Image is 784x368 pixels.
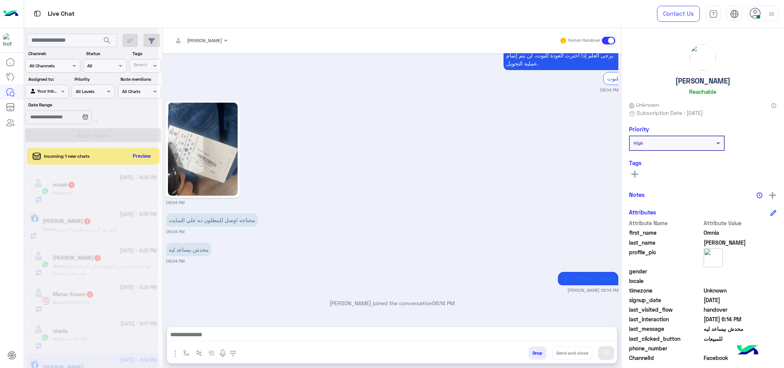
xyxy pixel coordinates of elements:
span: Subscription Date : [DATE] [637,109,703,117]
div: العودة للبوت [603,72,639,85]
span: Unknown [629,101,659,109]
img: tab [709,10,718,18]
small: [PERSON_NAME] 06:14 PM [567,287,618,293]
span: ChannelId [629,354,702,362]
div: loading... [84,115,98,129]
small: 06:04 PM [166,200,184,206]
small: 06:04 PM [600,87,618,93]
span: للمبيعات [704,335,777,343]
button: Send and close [552,347,592,360]
a: tab [706,6,721,22]
p: Live Chat [48,9,75,19]
img: notes [756,192,763,198]
span: null [704,277,777,285]
p: 6/10/2025, 6:04 PM [166,243,211,256]
b: High [634,140,643,146]
img: hulul-logo.png [734,337,761,364]
p: [PERSON_NAME] joined the conversation [166,299,618,307]
span: 0 [704,354,777,362]
span: Attribute Value [704,219,777,227]
button: Drop [528,347,546,360]
h6: Priority [629,126,649,132]
a: Contact Us [657,6,700,22]
span: 2025-09-27T06:28:16.338Z [704,296,777,304]
img: select flow [183,350,189,356]
img: make a call [230,350,236,357]
a: [URL][DOMAIN_NAME] [561,275,616,282]
h6: Reachable [689,88,716,95]
span: [PERSON_NAME] [187,38,222,43]
img: picture [704,248,723,267]
span: last_clicked_button [629,335,702,343]
img: send attachment [171,349,180,358]
span: 2025-10-06T15:14:20.951Z [704,315,777,323]
small: 06:04 PM [166,229,184,235]
img: add [769,192,776,199]
img: tab [730,10,739,18]
span: last_message [629,325,702,333]
span: signup_date [629,296,702,304]
span: null [704,344,777,352]
p: 6/10/2025, 6:14 PM [558,272,618,285]
span: locale [629,277,702,285]
img: send message [602,349,610,357]
span: gender [629,267,702,275]
img: Logo [3,6,18,22]
img: tab [33,9,42,18]
span: Attribute Name [629,219,702,227]
img: send voice note [218,349,227,358]
button: select flow [180,347,193,359]
span: null [704,267,777,275]
span: first_name [629,229,702,237]
small: 06:04 PM [166,258,184,264]
span: phone_number [629,344,702,352]
button: create order [205,347,218,359]
span: Omnia [704,229,777,237]
h6: Attributes [629,209,656,216]
span: last_name [629,239,702,247]
img: picture [690,44,716,70]
span: Unknown [704,286,777,294]
img: 552670619_1463668278012973_3432981457611598617_n.jpg [168,103,238,196]
button: Trigger scenario [193,347,205,359]
h5: [PERSON_NAME] [675,77,730,85]
img: create order [209,350,215,356]
span: last_visited_flow [629,306,702,314]
p: 6/10/2025, 6:04 PM [504,41,618,70]
span: 06:14 PM [432,300,455,306]
span: timezone [629,286,702,294]
div: Select [132,61,147,70]
p: 6/10/2025, 6:04 PM [166,213,258,227]
img: profile [767,9,776,19]
h6: Tags [629,159,776,166]
small: Human Handover [568,38,600,44]
span: handover [704,306,777,314]
h6: Notes [629,191,645,198]
span: محدش بيساعد ليه [704,325,777,333]
span: last_interaction [629,315,702,323]
img: Trigger scenario [196,350,202,356]
span: profile_pic [629,248,702,266]
span: Nasser [704,239,777,247]
img: 919860931428189 [3,33,17,47]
